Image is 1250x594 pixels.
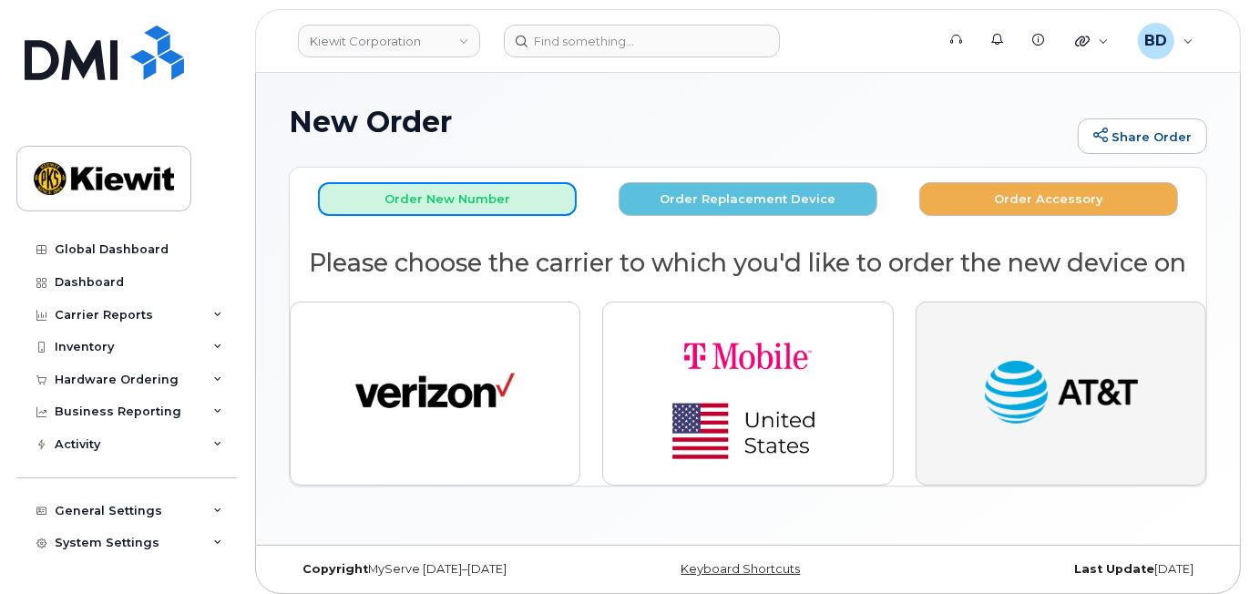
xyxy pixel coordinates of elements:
[302,562,368,576] strong: Copyright
[355,353,515,435] img: verizon-ab2890fd1dd4a6c9cf5f392cd2db4626a3dae38ee8226e09bcb5c993c4c79f81.png
[290,250,1206,277] h2: Please choose the carrier to which you'd like to order the new device on
[919,182,1178,216] button: Order Accessory
[318,182,577,216] button: Order New Number
[619,182,877,216] button: Order Replacement Device
[620,317,876,470] img: t-mobile-78392d334a420d5b7f0e63d4fa81f6287a21d394dc80d677554bb55bbab1186f.png
[981,353,1141,435] img: at_t-fb3d24644a45acc70fc72cc47ce214d34099dfd970ee3ae2334e4251f9d920fd.png
[1078,118,1207,155] a: Share Order
[289,106,1069,138] h1: New Order
[901,562,1207,577] div: [DATE]
[1074,562,1154,576] strong: Last Update
[1171,515,1236,580] iframe: Messenger Launcher
[681,562,801,576] a: Keyboard Shortcuts
[289,562,595,577] div: MyServe [DATE]–[DATE]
